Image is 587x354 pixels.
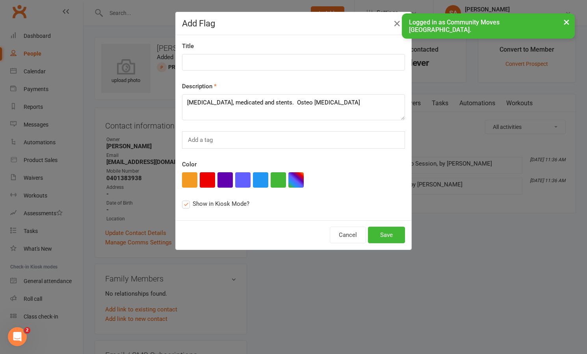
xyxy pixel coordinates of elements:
label: Title [182,41,194,51]
iframe: Intercom live chat [8,327,27,346]
span: Logged in as Community Moves [GEOGRAPHIC_DATA]. [409,19,500,34]
button: Save [368,227,405,243]
input: Add a tag [187,135,215,145]
label: Color [182,160,197,169]
button: Cancel [330,227,366,243]
button: × [559,13,574,30]
label: Description [182,82,217,91]
span: Show in Kiosk Mode? [193,199,249,207]
span: 2 [24,327,30,334]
